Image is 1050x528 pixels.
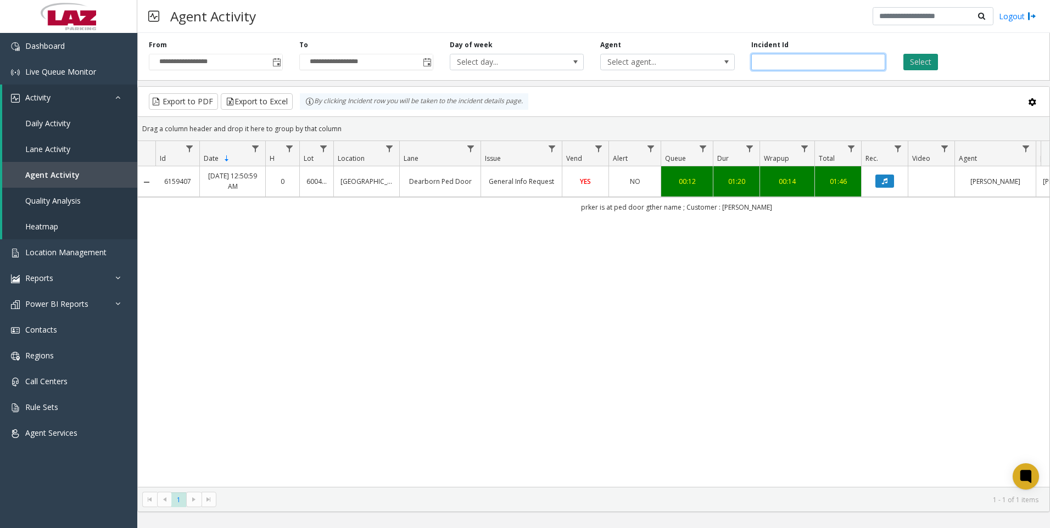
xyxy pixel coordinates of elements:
[600,40,621,50] label: Agent
[2,214,137,239] a: Heatmap
[421,54,433,70] span: Toggle popup
[720,176,753,187] a: 01:20
[545,141,560,156] a: Issue Filter Menu
[616,176,654,187] a: NO
[162,176,193,187] a: 6159407
[270,54,282,70] span: Toggle popup
[222,154,231,163] span: Sortable
[25,221,58,232] span: Heatmap
[25,41,65,51] span: Dashboard
[25,170,80,180] span: Agent Activity
[223,495,1038,504] kendo-pager-info: 1 - 1 of 1 items
[25,376,68,386] span: Call Centers
[903,54,938,70] button: Select
[11,249,20,257] img: 'icon'
[248,141,263,156] a: Date Filter Menu
[25,299,88,309] span: Power BI Reports
[270,154,275,163] span: H
[601,54,707,70] span: Select agent...
[485,154,501,163] span: Issue
[25,144,70,154] span: Lane Activity
[959,154,977,163] span: Agent
[2,85,137,110] a: Activity
[912,154,930,163] span: Video
[11,94,20,103] img: 'icon'
[751,40,789,50] label: Incident Id
[844,141,859,156] a: Total Filter Menu
[404,154,418,163] span: Lane
[138,119,1049,138] div: Drag a column header and drop it here to group by that column
[272,176,293,187] a: 0
[306,176,327,187] a: 600405
[580,177,591,186] span: YES
[11,42,20,51] img: 'icon'
[206,171,259,192] a: [DATE] 12:50:59 AM
[488,176,555,187] a: General Info Request
[165,3,261,30] h3: Agent Activity
[171,492,186,507] span: Page 1
[25,247,107,257] span: Location Management
[962,176,1029,187] a: [PERSON_NAME]
[25,92,51,103] span: Activity
[2,110,137,136] a: Daily Activity
[11,326,20,335] img: 'icon'
[282,141,297,156] a: H Filter Menu
[865,154,878,163] span: Rec.
[316,141,331,156] a: Lot Filter Menu
[25,66,96,77] span: Live Queue Monitor
[668,176,706,187] a: 00:12
[11,403,20,412] img: 'icon'
[891,141,906,156] a: Rec. Filter Menu
[566,154,582,163] span: Vend
[25,273,53,283] span: Reports
[665,154,686,163] span: Queue
[299,40,308,50] label: To
[406,176,474,187] a: Dearborn Ped Door
[819,154,835,163] span: Total
[450,40,493,50] label: Day of week
[591,141,606,156] a: Vend Filter Menu
[149,93,218,110] button: Export to PDF
[305,97,314,106] img: infoIcon.svg
[1027,10,1036,22] img: logout
[11,300,20,309] img: 'icon'
[2,188,137,214] a: Quality Analysis
[304,154,314,163] span: Lot
[822,176,854,187] a: 01:46
[204,154,219,163] span: Date
[11,68,20,77] img: 'icon'
[300,93,528,110] div: By clicking Incident row you will be taken to the incident details page.
[25,195,81,206] span: Quality Analysis
[569,176,602,187] a: YES
[11,429,20,438] img: 'icon'
[340,176,393,187] a: [GEOGRAPHIC_DATA]
[382,141,397,156] a: Location Filter Menu
[764,154,789,163] span: Wrapup
[338,154,365,163] span: Location
[696,141,711,156] a: Queue Filter Menu
[767,176,808,187] a: 00:14
[160,154,166,163] span: Id
[797,141,812,156] a: Wrapup Filter Menu
[11,352,20,361] img: 'icon'
[999,10,1036,22] a: Logout
[463,141,478,156] a: Lane Filter Menu
[2,136,137,162] a: Lane Activity
[149,40,167,50] label: From
[148,3,159,30] img: pageIcon
[11,274,20,283] img: 'icon'
[2,162,137,188] a: Agent Activity
[613,154,628,163] span: Alert
[25,428,77,438] span: Agent Services
[182,141,197,156] a: Id Filter Menu
[25,402,58,412] span: Rule Sets
[742,141,757,156] a: Dur Filter Menu
[25,118,70,128] span: Daily Activity
[937,141,952,156] a: Video Filter Menu
[138,141,1049,487] div: Data table
[717,154,729,163] span: Dur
